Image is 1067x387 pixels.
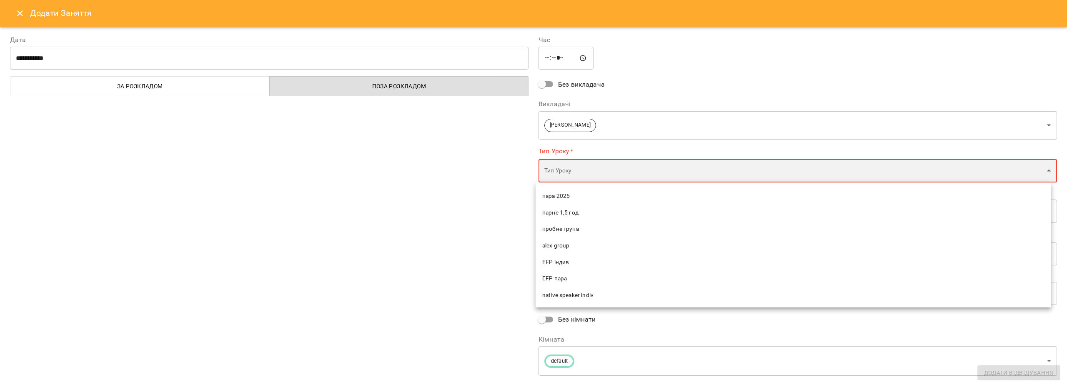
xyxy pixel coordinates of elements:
span: парне 1,5 год [542,209,1044,217]
span: alex group [542,242,1044,250]
span: native speaker indiv [542,291,1044,300]
span: EFP пара [542,275,1044,283]
span: пара 2025 [542,192,1044,200]
span: EFP індив [542,258,1044,267]
span: пробне група [542,225,1044,233]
